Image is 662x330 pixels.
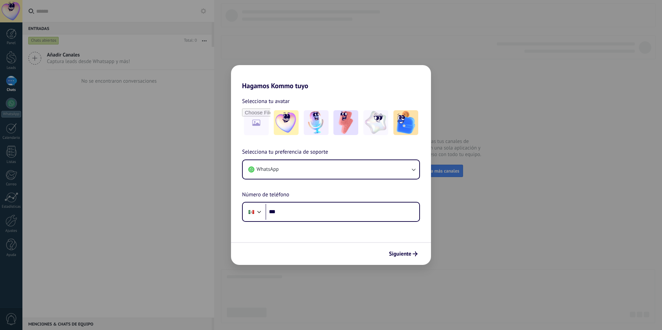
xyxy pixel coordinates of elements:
div: Mexico: + 52 [245,205,258,219]
img: -3.jpeg [333,110,358,135]
span: Selecciona tu preferencia de soporte [242,148,328,157]
button: WhatsApp [243,160,419,179]
span: Siguiente [389,251,411,256]
img: -4.jpeg [363,110,388,135]
img: -2.jpeg [304,110,329,135]
button: Siguiente [386,248,421,260]
span: WhatsApp [257,166,279,173]
span: Número de teléfono [242,190,289,199]
img: -5.jpeg [393,110,418,135]
span: Selecciona tu avatar [242,97,290,106]
h2: Hagamos Kommo tuyo [231,65,431,90]
img: -1.jpeg [274,110,299,135]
